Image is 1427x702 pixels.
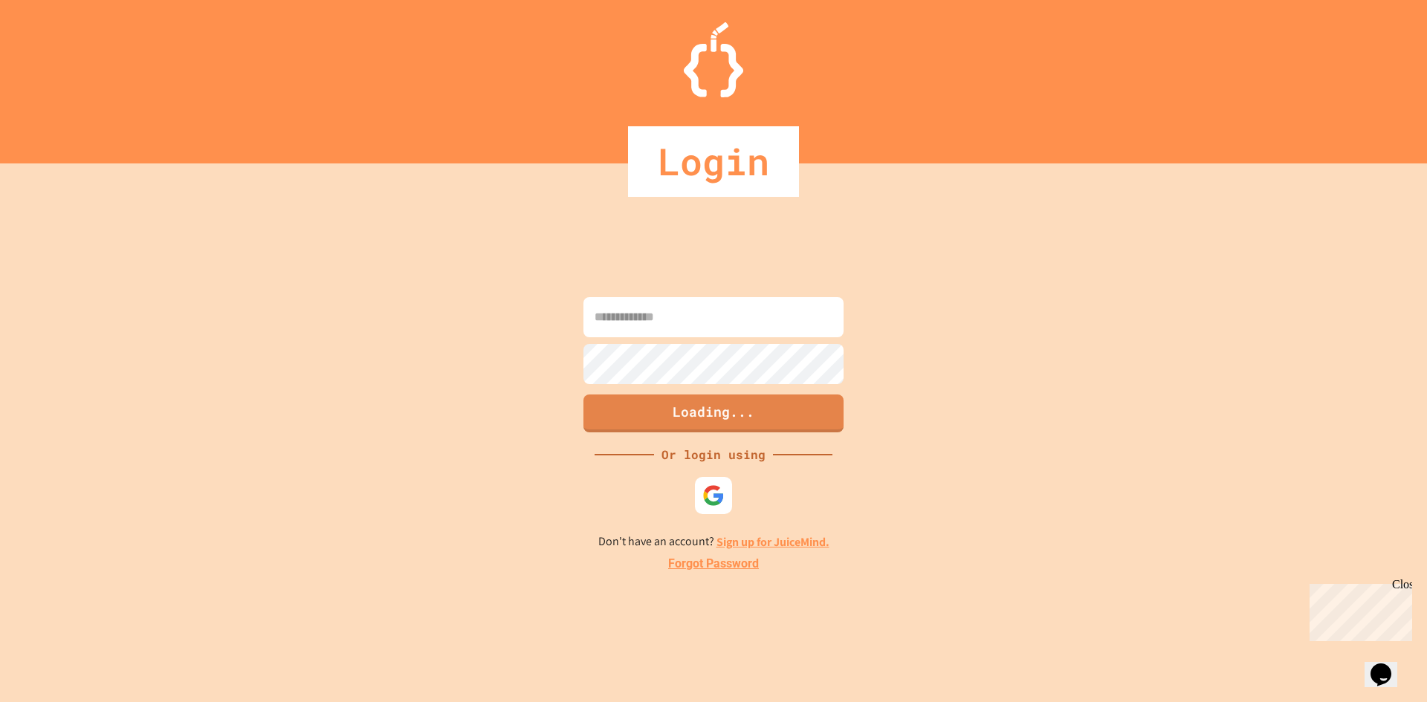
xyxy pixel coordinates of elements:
img: google-icon.svg [702,484,725,507]
iframe: chat widget [1365,643,1412,687]
div: Chat with us now!Close [6,6,103,94]
a: Sign up for JuiceMind. [716,534,829,550]
iframe: chat widget [1304,578,1412,641]
a: Forgot Password [668,555,759,573]
button: Loading... [583,394,844,432]
div: Or login using [654,446,773,464]
img: Logo.svg [684,22,743,97]
p: Don't have an account? [598,533,829,551]
div: Login [628,126,799,197]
